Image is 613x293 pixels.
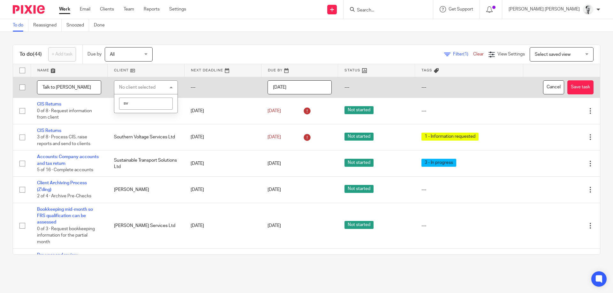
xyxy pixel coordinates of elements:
td: [DATE] [184,177,261,203]
a: Bookkeeping mid-month so FRS qualification can be assessed [37,207,93,225]
span: 0 of 3 · Request bookkeeping information for the partial month [37,227,95,244]
span: [DATE] [268,135,281,139]
span: All [110,52,115,57]
span: 1 - Information requested [421,133,479,141]
td: [PERSON_NAME] Services Ltd [108,203,185,249]
span: [DATE] [268,161,281,166]
td: [PERSON_NAME] Builder Ltd [108,98,185,124]
td: [DATE] [184,124,261,150]
span: [DATE] [268,223,281,228]
a: + Add task [48,47,76,62]
span: Filter [453,52,473,56]
span: Not started [344,221,374,229]
a: Accounts: Company accounts and tax return [37,155,99,165]
a: Snoozed [66,19,89,32]
span: (1) [463,52,468,56]
a: Email [80,6,90,12]
a: Reassigned [33,19,62,32]
img: Pixie [13,5,45,14]
td: [DATE] [184,249,261,275]
span: 3 of 8 · Process CIS, raise reports and send to clients [37,135,90,146]
td: --- [338,77,415,98]
span: Not started [344,133,374,141]
h1: To do [19,51,42,58]
td: --- [184,77,261,98]
span: (44) [33,52,42,57]
a: To do [13,19,28,32]
span: Not started [344,159,374,167]
span: Select saved view [535,52,571,57]
input: Search [356,8,414,13]
td: [DATE] [184,203,261,249]
a: Client Archiving Process (Z'ding) [37,181,87,192]
input: Search options... [119,98,173,110]
span: 2 of 4 · Archive Pre-Checks [37,194,91,198]
span: 0 of 8 · Request information from client [37,109,92,120]
td: --- [415,77,523,98]
input: Task name [37,80,101,95]
a: Pre year end review [37,253,77,257]
div: --- [421,108,517,114]
p: Due by [87,51,102,57]
a: Team [124,6,134,12]
div: --- [421,223,517,229]
span: Tags [421,69,432,72]
td: [PERSON_NAME] [108,177,185,203]
td: [DATE] [184,98,261,124]
a: Done [94,19,110,32]
td: HVR Holdings Ltd. [108,249,185,275]
a: Work [59,6,70,12]
span: [DATE] [268,187,281,192]
span: [DATE] [268,109,281,113]
span: Get Support [449,7,473,11]
td: Southern Voltage Services Ltd [108,124,185,150]
td: [DATE] [184,150,261,177]
span: Not started [344,185,374,193]
a: Clear [473,52,484,56]
span: View Settings [497,52,525,56]
a: CIS Returns [37,128,61,133]
button: Cancel [543,80,564,95]
span: 3 - In progress [421,159,456,167]
div: --- [421,187,517,193]
span: 5 of 16 · Complete accounts [37,168,93,172]
a: CIS Returns [37,102,61,106]
a: Reports [144,6,160,12]
button: Save task [567,80,594,95]
span: Not started [344,106,374,114]
a: Clients [100,6,114,12]
td: Sustainable Transport Solutions Ltd [108,150,185,177]
input: Pick a date [268,80,332,95]
div: No client selected [119,85,155,90]
p: [PERSON_NAME] [PERSON_NAME] [509,6,580,12]
a: Settings [169,6,186,12]
img: Mass_2025.jpg [583,4,593,15]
